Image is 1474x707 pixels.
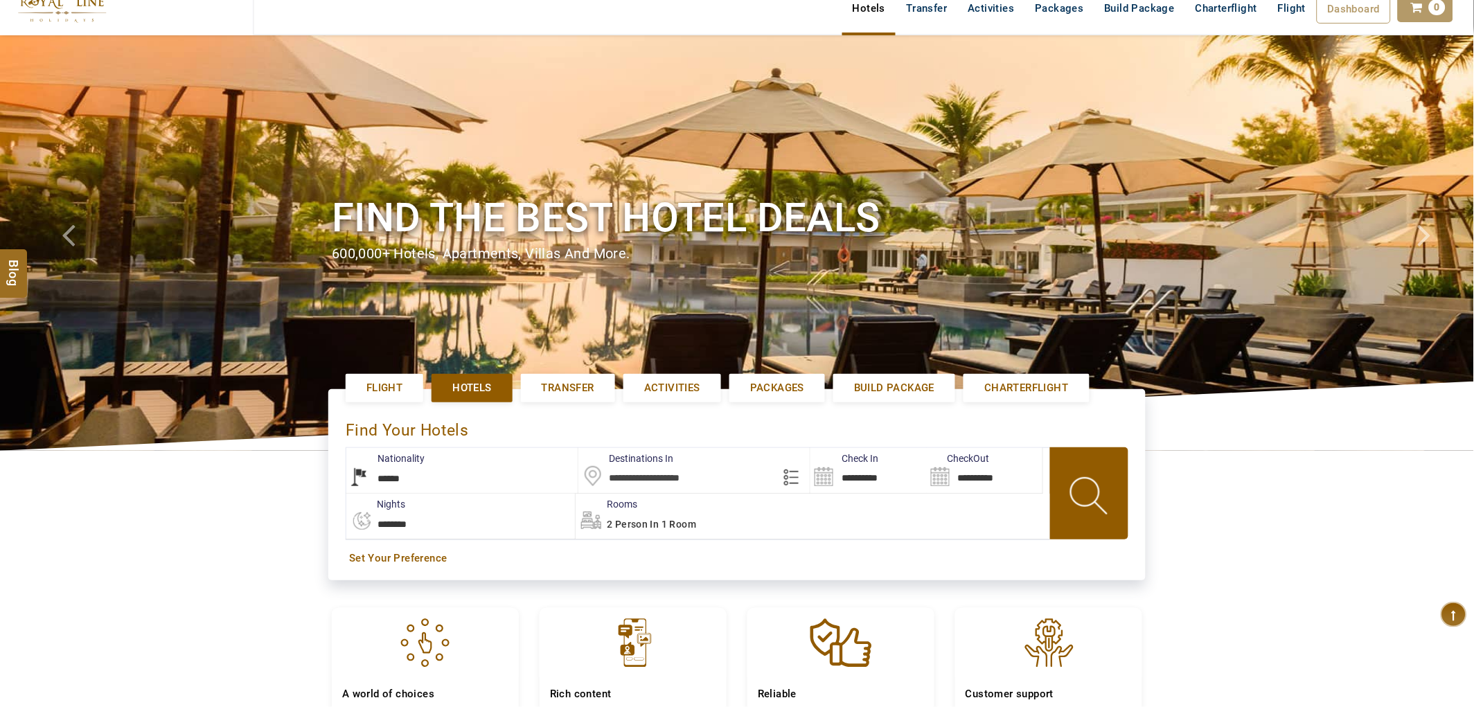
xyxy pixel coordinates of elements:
a: Flight [346,374,423,402]
h4: Rich content [550,688,716,701]
h4: Customer support [966,688,1132,701]
h4: A world of choices [342,688,508,701]
a: Set Your Preference [349,551,1125,566]
a: Activities [623,374,721,402]
h1: Find the best hotel deals [332,192,1142,244]
a: Build Package [833,374,955,402]
span: Transfer [542,381,594,395]
span: Charterflight [984,381,1068,395]
a: Hotels [432,374,512,402]
span: Charterflight [1196,2,1257,15]
a: Transfer [521,374,615,402]
label: CheckOut [927,451,990,465]
label: Nationality [346,451,425,465]
span: Build Package [854,381,934,395]
span: Hotels [452,381,491,395]
label: Destinations In [578,451,674,465]
span: Flight [366,381,402,395]
label: Rooms [576,497,637,511]
label: Check In [810,451,878,465]
input: Search [810,448,926,493]
input: Search [927,448,1042,493]
span: Blog [5,260,23,272]
div: Find Your Hotels [346,406,1128,447]
span: Flight [1278,1,1306,15]
span: Packages [750,381,804,395]
a: Packages [729,374,825,402]
span: Dashboard [1328,3,1380,15]
label: nights [346,497,405,511]
span: 2 Person in 1 Room [607,519,696,530]
span: Activities [644,381,700,395]
a: Charterflight [964,374,1089,402]
h4: Reliable [758,688,924,701]
div: 600,000+ hotels, apartments, villas and more. [332,244,1142,264]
